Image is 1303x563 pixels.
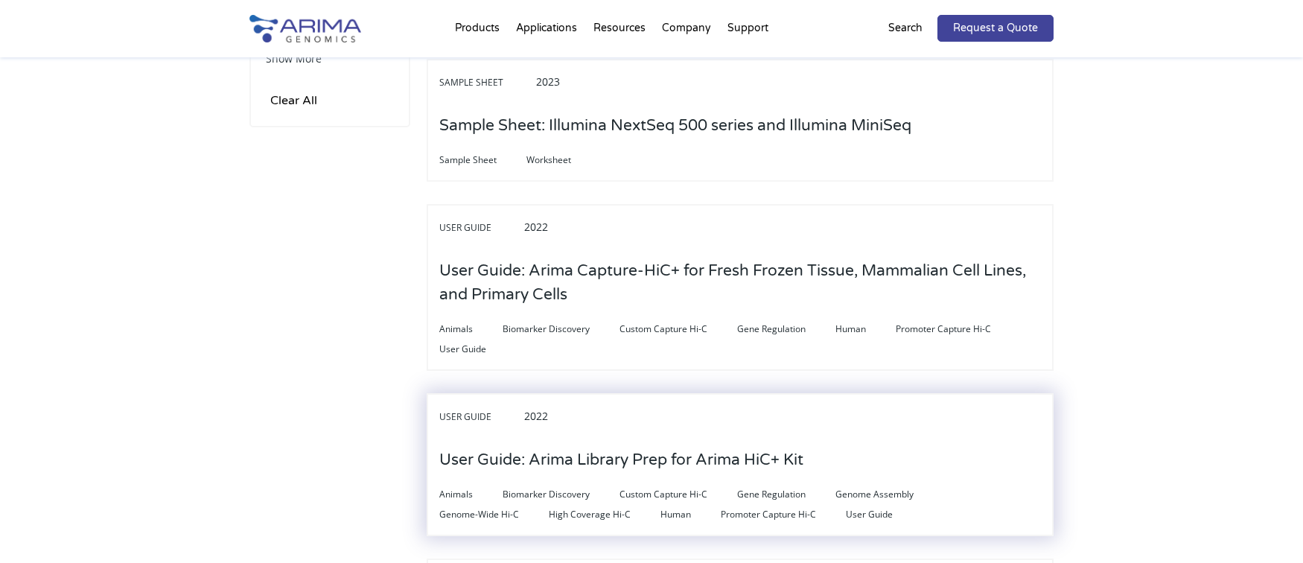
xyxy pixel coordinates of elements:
span: Genome Assembly [835,486,943,503]
span: Custom Capture Hi-C [619,486,737,503]
span: 2023 [536,74,560,89]
h3: User Guide: Arima Library Prep for Arima HiC+ Kit [439,437,803,483]
span: Biomarker Discovery [503,320,619,338]
span: Custom Capture Hi-C [619,320,737,338]
a: Request a Quote [937,15,1054,42]
a: Sample Sheet: Illumina NextSeq 500 series and Illumina MiniSeq [439,118,911,134]
span: User Guide [439,219,521,237]
span: User Guide [439,408,521,426]
span: 2022 [524,409,548,423]
span: Promoter Capture Hi-C [721,506,846,524]
span: Sample Sheet [439,151,526,169]
p: Search [888,19,923,38]
span: Sample Sheet [439,74,533,92]
input: Clear All [266,90,322,111]
span: User Guide [846,506,923,524]
span: Genome-Wide Hi-C [439,506,549,524]
span: User Guide [439,340,516,358]
img: Arima-Genomics-logo [249,15,361,42]
span: Biomarker Discovery [503,486,619,503]
h3: Sample Sheet: Illumina NextSeq 500 series and Illumina MiniSeq [439,103,911,149]
span: Gene Regulation [737,320,835,338]
span: Human [835,320,896,338]
span: Gene Regulation [737,486,835,503]
span: Show More [266,51,322,66]
span: Animals [439,320,503,338]
span: Animals [439,486,503,503]
span: Human [660,506,721,524]
h3: User Guide: Arima Capture-HiC+ for Fresh Frozen Tissue, Mammalian Cell Lines, and Primary Cells [439,248,1041,318]
span: High Coverage Hi-C [549,506,660,524]
a: User Guide: Arima Library Prep for Arima HiC+ Kit [439,452,803,468]
span: 2022 [524,220,548,234]
a: User Guide: Arima Capture-HiC+ for Fresh Frozen Tissue, Mammalian Cell Lines, and Primary Cells [439,287,1041,303]
span: Worksheet [526,151,601,169]
span: Promoter Capture Hi-C [896,320,1021,338]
